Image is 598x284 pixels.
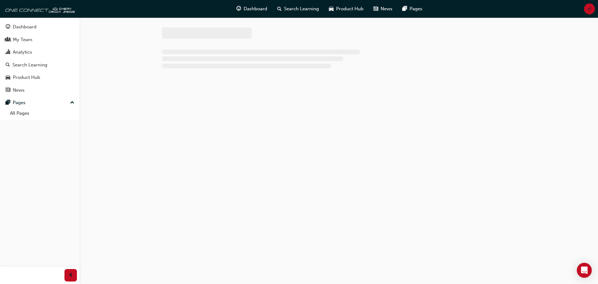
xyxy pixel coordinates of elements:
div: My Team [13,36,32,43]
span: car-icon [329,5,334,13]
img: oneconnect [3,2,75,15]
a: search-iconSearch Learning [272,2,324,15]
a: news-iconNews [368,2,397,15]
a: News [2,84,77,96]
div: Analytics [13,49,32,56]
div: Pages [13,99,26,106]
span: Dashboard [244,5,267,12]
span: car-icon [6,75,10,80]
button: Pages [2,97,77,108]
span: Search Learning [284,5,319,12]
a: All Pages [7,108,77,118]
button: DashboardMy TeamAnalyticsSearch LearningProduct HubNews [2,20,77,97]
span: guage-icon [236,5,241,13]
span: news-icon [6,88,10,93]
span: search-icon [6,62,10,68]
span: search-icon [277,5,282,13]
span: people-icon [6,37,10,43]
a: Search Learning [2,59,77,71]
a: My Team [2,34,77,46]
span: news-icon [373,5,378,13]
span: pages-icon [6,100,10,106]
button: rf [584,3,595,14]
span: Product Hub [336,5,363,12]
a: Analytics [2,46,77,58]
a: Dashboard [2,21,77,33]
span: guage-icon [6,24,10,30]
span: chart-icon [6,50,10,55]
div: News [13,87,25,94]
span: up-icon [70,99,74,107]
a: guage-iconDashboard [231,2,272,15]
div: Search Learning [12,61,47,69]
div: Dashboard [13,23,36,31]
span: Pages [410,5,422,12]
span: News [381,5,392,12]
div: Product Hub [13,74,40,81]
span: rf [588,5,591,12]
span: pages-icon [402,5,407,13]
a: pages-iconPages [397,2,427,15]
a: car-iconProduct Hub [324,2,368,15]
div: Open Intercom Messenger [577,263,592,278]
span: prev-icon [69,272,73,279]
a: Product Hub [2,72,77,83]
